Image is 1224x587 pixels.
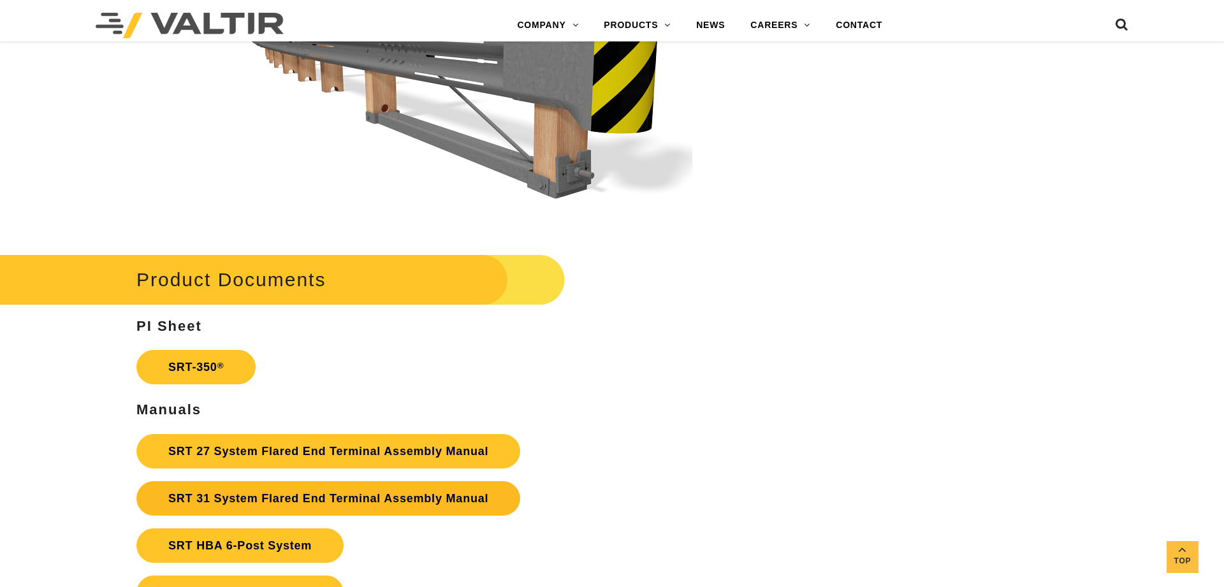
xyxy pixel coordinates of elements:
[591,13,683,38] a: PRODUCTS
[136,350,256,384] a: SRT-350®
[136,481,520,516] a: SRT 31 System Flared End Terminal Assembly Manual
[1167,541,1198,573] a: Top
[168,539,312,552] strong: SRT HBA 6-Post System
[136,318,202,334] strong: PI Sheet
[136,528,344,563] a: SRT HBA 6-Post System
[136,402,201,417] strong: Manuals
[136,434,520,468] a: SRT 27 System Flared End Terminal Assembly Manual
[504,13,591,38] a: COMPANY
[1167,554,1198,569] span: Top
[96,13,284,38] img: Valtir
[683,13,738,38] a: NEWS
[217,361,224,370] sup: ®
[823,13,895,38] a: CONTACT
[738,13,823,38] a: CAREERS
